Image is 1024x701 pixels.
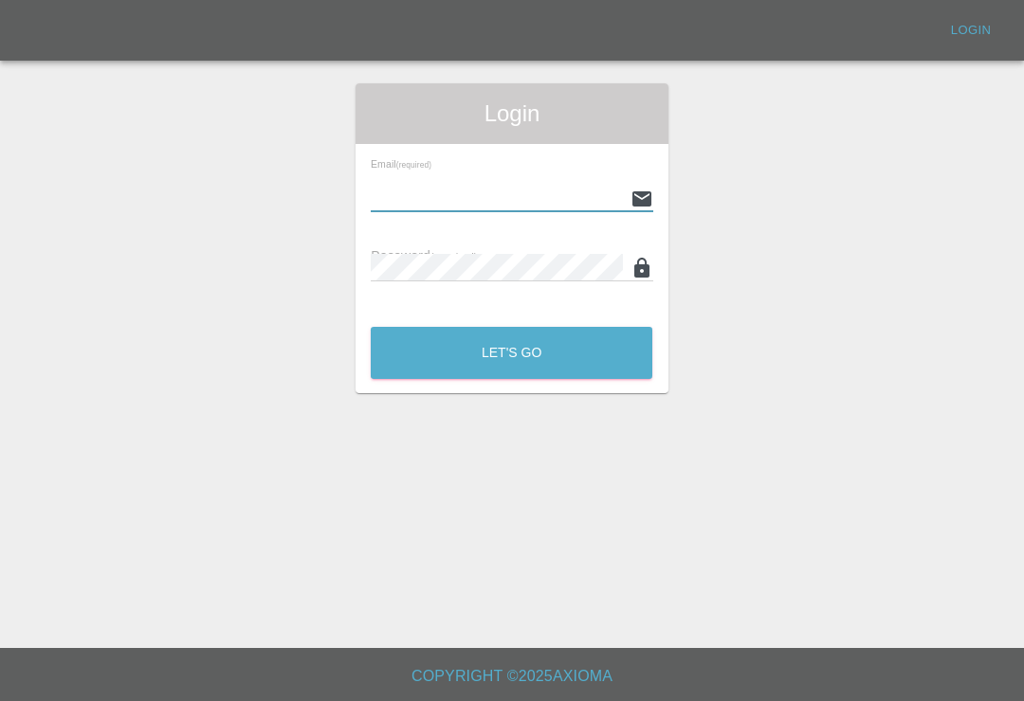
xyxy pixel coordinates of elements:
h6: Copyright © 2025 Axioma [15,663,1009,690]
a: Login [941,16,1001,45]
span: Email [371,158,431,170]
small: (required) [430,251,478,262]
button: Let's Go [371,327,652,379]
small: (required) [396,161,431,170]
span: Password [371,248,477,263]
span: Login [371,99,652,129]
